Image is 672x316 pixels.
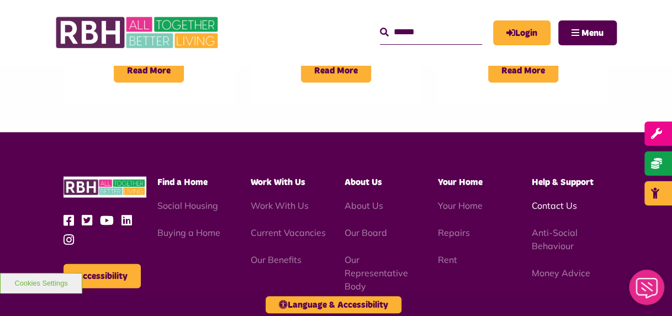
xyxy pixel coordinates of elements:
span: About Us [345,178,382,187]
span: Work With Us [251,178,305,187]
span: Menu [581,29,604,38]
span: Find a Home [157,178,208,187]
span: Your Home [438,178,483,187]
button: Language & Accessibility [266,296,401,313]
a: Social Housing - open in a new tab [157,200,218,211]
a: Our Board [345,227,387,238]
a: About Us [345,200,383,211]
a: Your Home [438,200,483,211]
img: RBH [64,177,146,198]
span: Read More [114,59,184,83]
a: Buying a Home [157,227,220,238]
a: Repairs [438,227,470,238]
span: Help & Support [532,178,594,187]
button: Accessibility [64,264,141,288]
a: Work With Us [251,200,309,211]
img: RBH [55,11,221,54]
a: Contact Us [532,200,577,211]
a: MyRBH [493,20,551,45]
button: Navigation [558,20,617,45]
a: Current Vacancies [251,227,326,238]
iframe: Netcall Web Assistant for live chat [622,266,672,316]
input: Search [380,20,482,44]
a: Our Representative Body [345,254,408,292]
span: Read More [488,59,558,83]
a: Our Benefits [251,254,301,265]
a: Money Advice [532,267,590,278]
span: Read More [301,59,371,83]
a: Rent [438,254,457,265]
a: Anti-Social Behaviour [532,227,578,251]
